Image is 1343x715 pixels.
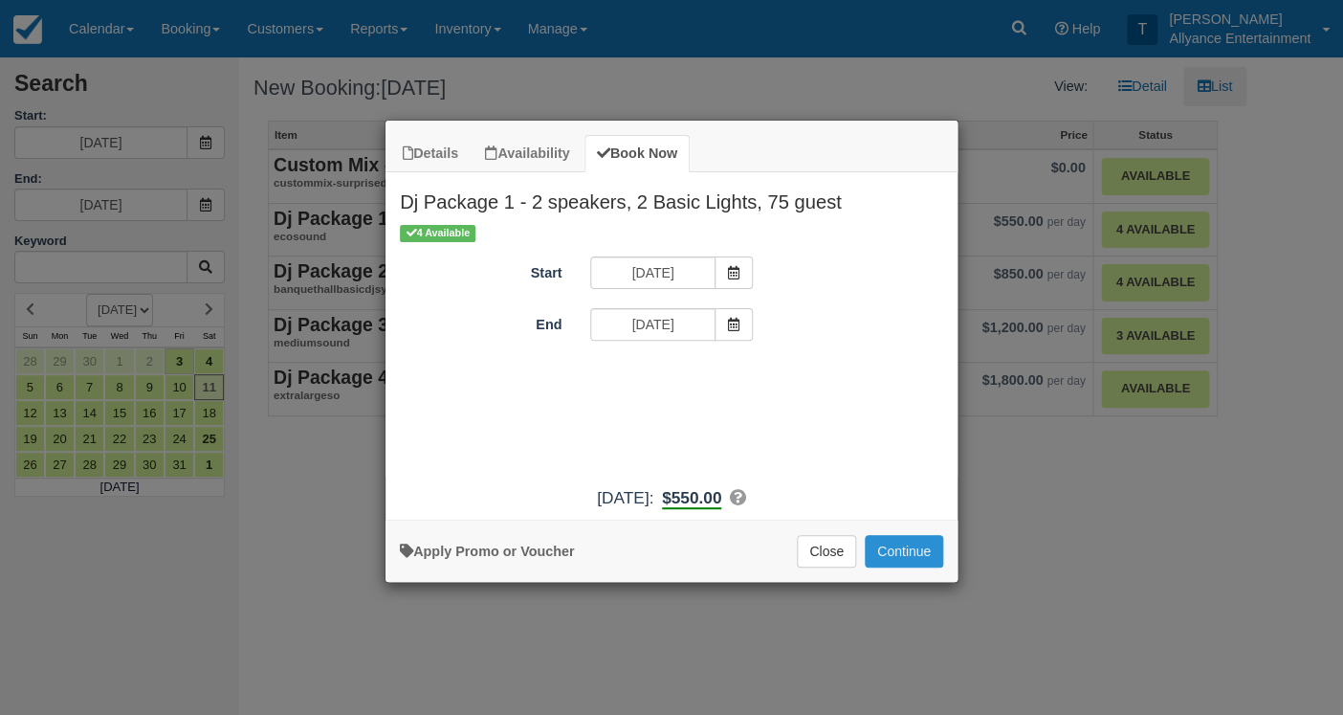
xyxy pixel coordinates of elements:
[400,544,574,559] a: Apply Voucher
[597,488,649,507] span: [DATE]
[385,257,576,283] label: Start
[797,535,856,568] button: Close
[400,225,475,241] span: 4 Available
[390,135,471,172] a: Details
[385,308,576,335] label: End
[385,486,958,510] div: :
[584,135,690,172] a: Book Now
[662,488,721,509] b: $550.00
[385,172,958,222] h2: Dj Package 1 - 2 speakers, 2 Basic Lights, 75 guest
[865,535,943,568] button: Add to Booking
[385,172,958,510] div: Item Modal
[473,135,582,172] a: Availability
